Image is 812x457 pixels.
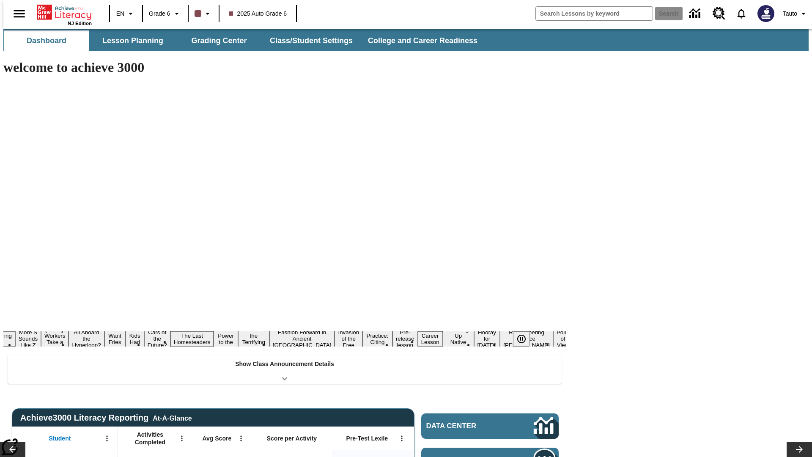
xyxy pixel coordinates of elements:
button: Grading Center [177,30,261,51]
a: Resource Center, Will open in new tab [708,2,730,25]
button: Lesson carousel, Next [787,442,812,457]
button: Grade: Grade 6, Select a grade [145,6,185,21]
button: Slide 15 Career Lesson [418,331,443,347]
div: SubNavbar [3,29,809,51]
input: search field [536,7,653,20]
div: Home [37,3,92,26]
span: Avg Score [202,435,231,442]
span: Tauto [783,9,797,18]
button: Slide 9 Solar Power to the People [214,325,238,353]
button: Slide 4 All Aboard the Hyperloop? [69,328,104,350]
button: Slide 10 Attack of the Terrifying Tomatoes [238,325,269,353]
button: Slide 18 Remembering Justice O'Connor [500,328,553,350]
span: NJ Edition [68,21,92,26]
button: Slide 13 Mixed Practice: Citing Evidence [362,325,392,353]
button: Slide 12 The Invasion of the Free CD [335,322,362,356]
button: Open side menu [7,1,32,26]
button: Slide 19 Point of View [553,328,573,350]
a: Home [37,4,92,21]
button: Slide 2 More S Sounds Like Z [15,328,41,350]
button: Profile/Settings [779,6,812,21]
a: Data Center [684,2,708,25]
a: Notifications [730,3,752,25]
button: Open Menu [235,432,247,445]
span: EN [116,9,124,18]
button: Slide 6 Dirty Jobs Kids Had To Do [126,319,144,359]
button: Slide 7 Cars of the Future? [144,328,170,350]
button: Class/Student Settings [263,30,359,51]
span: Data Center [426,422,505,430]
button: Open Menu [101,432,113,445]
span: 2025 Auto Grade 6 [229,9,287,18]
div: SubNavbar [3,30,485,51]
button: Open Menu [395,432,408,445]
p: Show Class Announcement Details [235,360,334,369]
span: Pre-Test Lexile [346,435,388,442]
span: Score per Activity [267,435,317,442]
div: Pause [513,331,538,347]
button: College and Career Readiness [361,30,484,51]
button: Slide 14 Pre-release lesson [392,328,418,350]
div: At-A-Glance [153,413,192,422]
span: Student [49,435,71,442]
h1: welcome to achieve 3000 [3,60,566,75]
button: Slide 11 Fashion Forward in Ancient Rome [269,328,335,350]
div: Show Class Announcement Details [8,355,562,384]
button: Language: EN, Select a language [112,6,140,21]
span: Achieve3000 Literacy Reporting [20,413,192,423]
span: Grade 6 [149,9,170,18]
span: Activities Completed [122,431,178,446]
button: Dashboard [4,30,89,51]
button: Lesson Planning [91,30,175,51]
img: Avatar [757,5,774,22]
button: Slide 3 Labor Day: Workers Take a Stand [41,325,69,353]
button: Slide 16 Cooking Up Native Traditions [443,325,474,353]
button: Slide 17 Hooray for Constitution Day! [474,328,500,350]
button: Slide 5 Do You Want Fries With That? [104,319,126,359]
button: Select a new avatar [752,3,779,25]
button: Slide 8 The Last Homesteaders [170,331,214,347]
button: Pause [513,331,530,347]
button: Open Menu [176,432,188,445]
a: Data Center [421,413,559,439]
button: Class color is dark brown. Change class color [191,6,216,21]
